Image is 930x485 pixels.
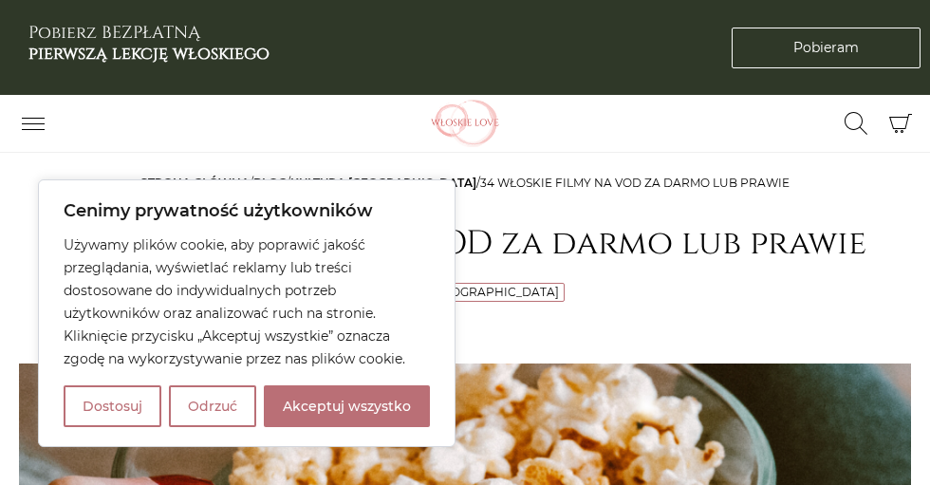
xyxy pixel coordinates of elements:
a: Blog [253,176,287,190]
p: Cenimy prywatność użytkowników [64,199,430,222]
a: Strona główna [140,176,250,190]
button: Przełącz nawigację [9,107,57,140]
a: Kultura [GEOGRAPHIC_DATA] [371,285,559,299]
img: Włoskielove [403,100,527,147]
a: Kultura [GEOGRAPHIC_DATA] [290,176,476,190]
h1: 34 włoskie filmy na VOD za darmo lub prawie [19,224,911,264]
button: Dostosuj [64,385,161,427]
button: Odrzuć [169,385,256,427]
button: Przełącz formularz wyszukiwania [832,107,880,140]
span: / / / [140,176,790,190]
a: Pobieram [732,28,921,68]
button: Koszyk [880,103,921,144]
button: Akceptuj wszystko [264,385,430,427]
h3: Pobierz BEZPŁATNĄ [28,23,270,64]
p: Używamy plików cookie, aby poprawić jakość przeglądania, wyświetlać reklamy lub treści dostosowan... [64,233,430,370]
span: Pobieram [793,38,859,58]
b: pierwszą lekcję włoskiego [28,42,270,65]
span: 34 włoskie filmy na VOD za darmo lub prawie [480,176,790,190]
